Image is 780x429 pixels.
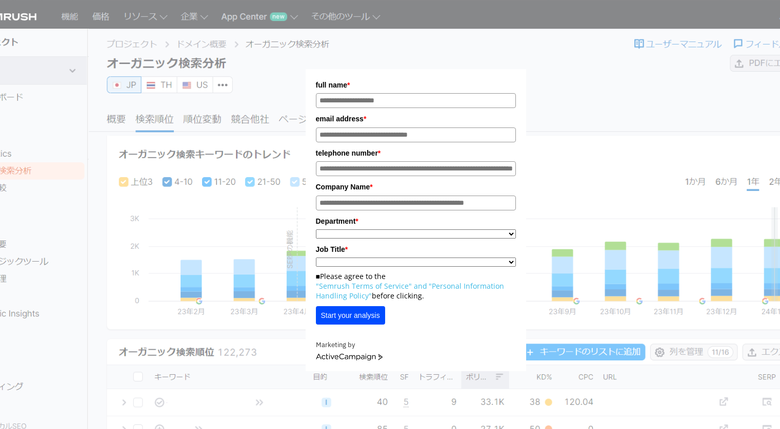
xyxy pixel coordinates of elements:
[316,81,347,89] font: full name
[321,311,380,319] font: Start your analysis
[316,340,355,349] font: Marketing by
[689,389,769,418] iframe: Help widget launcher
[316,115,364,123] font: email address
[316,245,345,253] font: Job Title
[316,183,370,191] font: Company Name
[316,217,356,225] font: Department
[372,291,424,301] font: before clicking.
[316,149,378,157] font: telephone number
[316,281,427,291] a: "Semrush Terms of Service" and
[316,281,504,301] a: "Personal Information Handling Policy"
[316,306,385,325] button: Start your analysis
[316,271,386,281] font: ■Please agree to the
